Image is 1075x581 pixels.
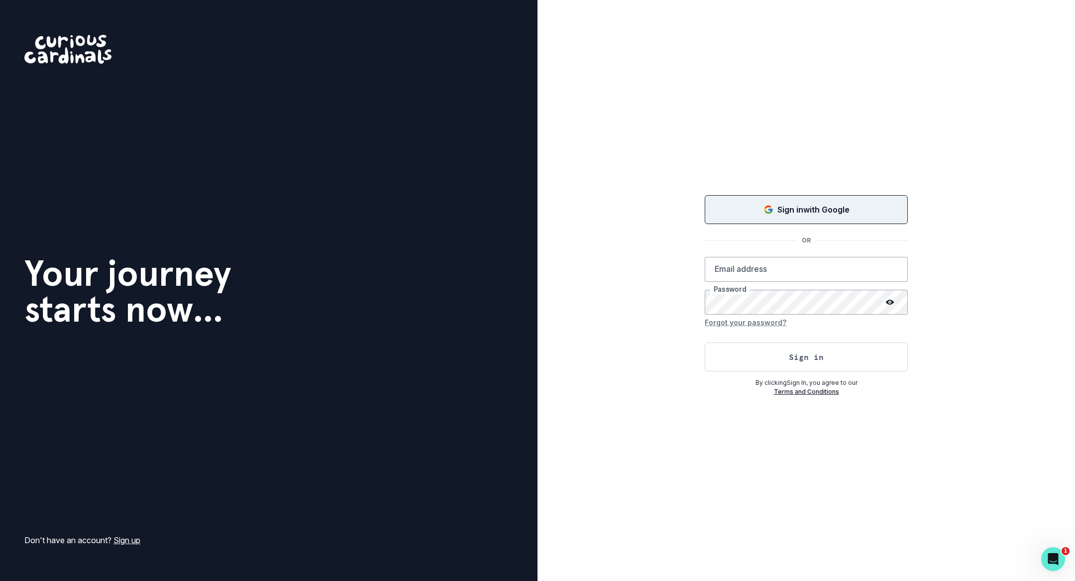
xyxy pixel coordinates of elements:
[1041,547,1065,571] iframe: Intercom live chat
[24,255,231,327] h1: Your journey starts now...
[777,204,850,216] p: Sign in with Google
[705,378,908,387] p: By clicking Sign In , you agree to our
[705,343,908,371] button: Sign in
[705,195,908,224] button: Sign in with Google (GSuite)
[1062,547,1070,555] span: 1
[705,315,786,331] button: Forgot your password?
[113,535,140,545] a: Sign up
[774,388,839,395] a: Terms and Conditions
[796,236,817,245] p: OR
[24,534,140,546] p: Don't have an account?
[24,35,111,64] img: Curious Cardinals Logo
